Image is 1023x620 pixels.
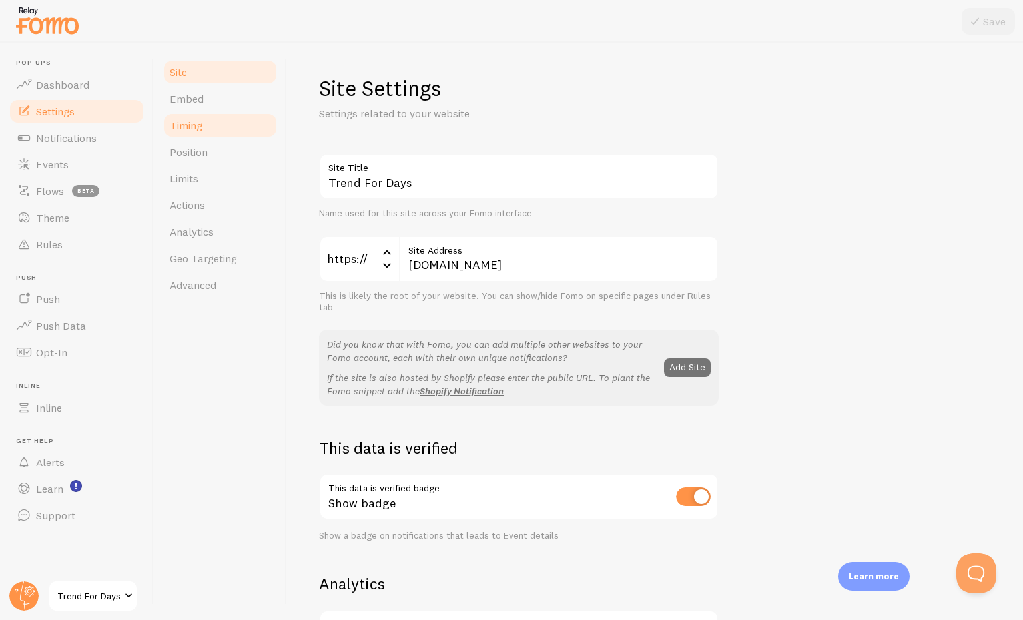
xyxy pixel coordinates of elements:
[8,475,145,502] a: Learn
[70,480,82,492] svg: <p>Watch New Feature Tutorials!</p>
[327,371,656,398] p: If the site is also hosted by Shopify please enter the public URL. To plant the Fomo snippet add the
[36,158,69,171] span: Events
[8,286,145,312] a: Push
[319,290,719,314] div: This is likely the root of your website. You can show/hide Fomo on specific pages under Rules tab
[319,573,719,594] h2: Analytics
[36,78,89,91] span: Dashboard
[162,139,278,165] a: Position
[36,292,60,306] span: Push
[170,65,187,79] span: Site
[170,92,204,105] span: Embed
[16,274,145,282] span: Push
[36,238,63,251] span: Rules
[162,59,278,85] a: Site
[36,509,75,522] span: Support
[8,98,145,125] a: Settings
[8,339,145,366] a: Opt-In
[162,165,278,192] a: Limits
[319,208,719,220] div: Name used for this site across your Fomo interface
[849,570,899,583] p: Learn more
[319,438,719,458] h2: This data is verified
[319,530,719,542] div: Show a badge on notifications that leads to Event details
[36,184,64,198] span: Flows
[319,75,719,102] h1: Site Settings
[14,3,81,37] img: fomo-relay-logo-orange.svg
[170,172,198,185] span: Limits
[162,218,278,245] a: Analytics
[16,382,145,390] span: Inline
[57,588,121,604] span: Trend For Days
[8,231,145,258] a: Rules
[838,562,910,591] div: Learn more
[48,580,138,612] a: Trend For Days
[399,236,719,282] input: myhonestcompany.com
[36,456,65,469] span: Alerts
[8,502,145,529] a: Support
[8,125,145,151] a: Notifications
[36,482,63,495] span: Learn
[319,106,639,121] p: Settings related to your website
[162,272,278,298] a: Advanced
[956,553,996,593] iframe: Help Scout Beacon - Open
[327,338,656,364] p: Did you know that with Fomo, you can add multiple other websites to your Fomo account, each with ...
[36,401,62,414] span: Inline
[16,437,145,446] span: Get Help
[8,151,145,178] a: Events
[8,312,145,339] a: Push Data
[72,185,99,197] span: beta
[170,225,214,238] span: Analytics
[162,245,278,272] a: Geo Targeting
[36,131,97,145] span: Notifications
[170,145,208,158] span: Position
[162,112,278,139] a: Timing
[8,178,145,204] a: Flows beta
[8,204,145,231] a: Theme
[36,346,67,359] span: Opt-In
[664,358,711,377] button: Add Site
[319,153,719,176] label: Site Title
[36,105,75,118] span: Settings
[319,473,719,522] div: Show badge
[420,385,504,397] a: Shopify Notification
[170,119,202,132] span: Timing
[162,192,278,218] a: Actions
[8,394,145,421] a: Inline
[170,278,216,292] span: Advanced
[399,236,719,258] label: Site Address
[319,236,399,282] div: https://
[36,319,86,332] span: Push Data
[8,71,145,98] a: Dashboard
[8,449,145,475] a: Alerts
[162,85,278,112] a: Embed
[170,198,205,212] span: Actions
[170,252,237,265] span: Geo Targeting
[16,59,145,67] span: Pop-ups
[36,211,69,224] span: Theme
